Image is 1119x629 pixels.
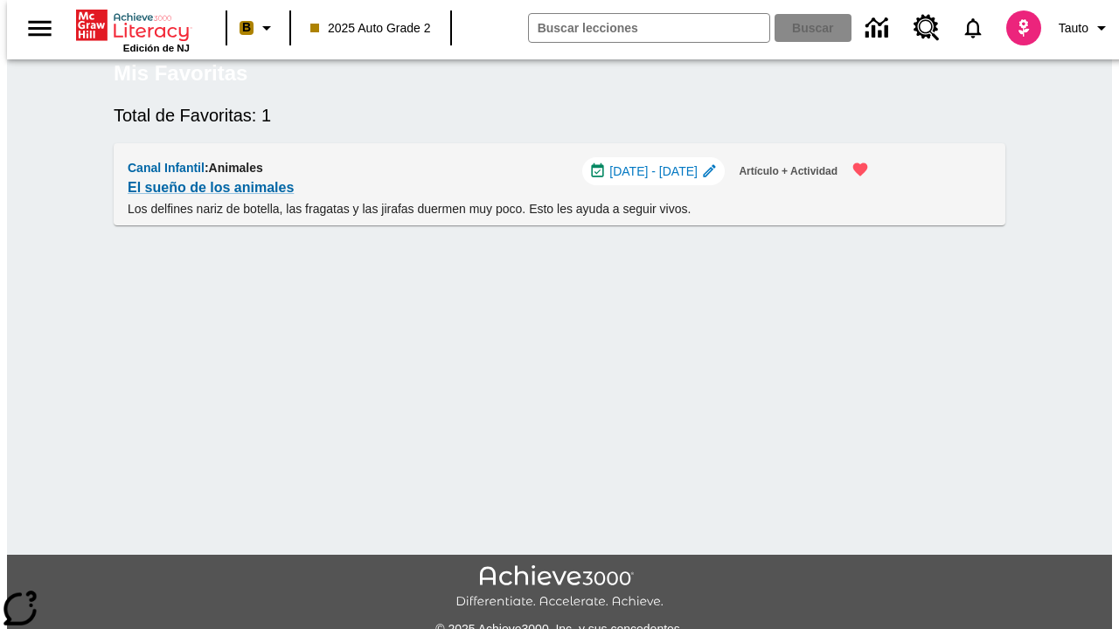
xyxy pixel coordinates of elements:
h5: Mis Favoritas [114,59,247,87]
button: Perfil/Configuración [1052,12,1119,44]
span: Artículo + Actividad [739,162,838,181]
p: Los delfines nariz de botella, las fragatas y las jirafas duermen muy poco. Esto les ayuda a segu... [128,200,879,218]
button: Remover de Favoritas [841,150,879,189]
button: Abrir el menú lateral [14,3,66,54]
h6: Total de Favoritas: 1 [114,101,1005,129]
span: Edición de NJ [123,43,190,53]
span: Tauto [1059,19,1088,38]
span: [DATE] - [DATE] [609,162,698,181]
span: B [242,17,251,38]
a: Notificaciones [950,5,996,51]
button: Boost El color de la clase es anaranjado claro. Cambiar el color de la clase. [233,12,284,44]
input: Buscar campo [529,14,769,42]
button: Escoja un nuevo avatar [996,5,1052,51]
span: 2025 Auto Grade 2 [310,19,431,38]
img: Achieve3000 Differentiate Accelerate Achieve [455,565,664,610]
button: Artículo + Actividad [732,157,844,186]
a: Centro de información [855,4,903,52]
div: 13 oct - 13 oct Elegir fechas [582,157,726,185]
img: avatar image [1006,10,1041,45]
span: Canal Infantil [128,161,205,175]
a: Centro de recursos, Se abrirá en una pestaña nueva. [903,4,950,52]
span: : Animales [205,161,263,175]
div: Portada [76,6,190,53]
a: El sueño de los animales [128,176,294,200]
a: Portada [76,8,190,43]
